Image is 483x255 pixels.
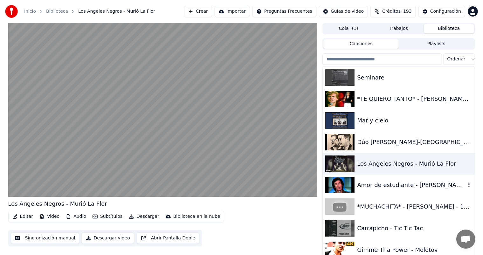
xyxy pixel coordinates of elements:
[399,39,474,49] button: Playlists
[357,202,472,211] div: *MUCHACHITA* - [PERSON_NAME] - 1984
[137,232,199,244] button: Abrir Pantalla Doble
[24,8,155,15] nav: breadcrumb
[403,8,412,15] span: 193
[90,212,125,221] button: Subtítulos
[357,224,472,233] div: Carrapicho - Tic Tic Tac
[418,6,465,17] button: Configuración
[11,232,79,244] button: Sincronización manual
[374,24,424,33] button: Trabajos
[8,199,107,208] div: Los Angeles Negros - Murió La Flor
[46,8,68,15] a: Biblioteca
[24,8,36,15] a: Inicio
[82,232,134,244] button: Descargar video
[357,94,472,103] div: *TE QUIERO TANTO* - [PERSON_NAME] - 1982
[78,8,155,15] span: Los Angeles Negros - Murió La Flor
[63,212,89,221] button: Audio
[382,8,401,15] span: Créditos
[173,213,220,220] div: Biblioteca en la nube
[357,73,472,82] div: Seminare
[357,181,466,190] div: Amor de estudiante - [PERSON_NAME] HD
[456,230,475,249] div: Chat abierto
[323,24,374,33] button: Cola
[252,6,316,17] button: Preguntas Frecuentes
[357,116,472,125] div: Mar y cielo
[424,24,474,33] button: Biblioteca
[357,245,472,254] div: Gimme Tha Power - Molotov
[357,138,472,147] div: Dúo [PERSON_NAME]-[GEOGRAPHIC_DATA] La Cancion de los Andes.
[370,6,416,17] button: Créditos193
[357,159,472,168] div: Los Angeles Negros - Murió La Flor
[323,39,399,49] button: Canciones
[37,212,62,221] button: Video
[352,25,358,32] span: ( 1 )
[184,6,212,17] button: Crear
[430,8,461,15] div: Configuración
[10,212,36,221] button: Editar
[319,6,368,17] button: Guías de video
[5,5,18,18] img: youka
[126,212,162,221] button: Descargar
[447,56,466,62] span: Ordenar
[215,6,250,17] button: Importar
